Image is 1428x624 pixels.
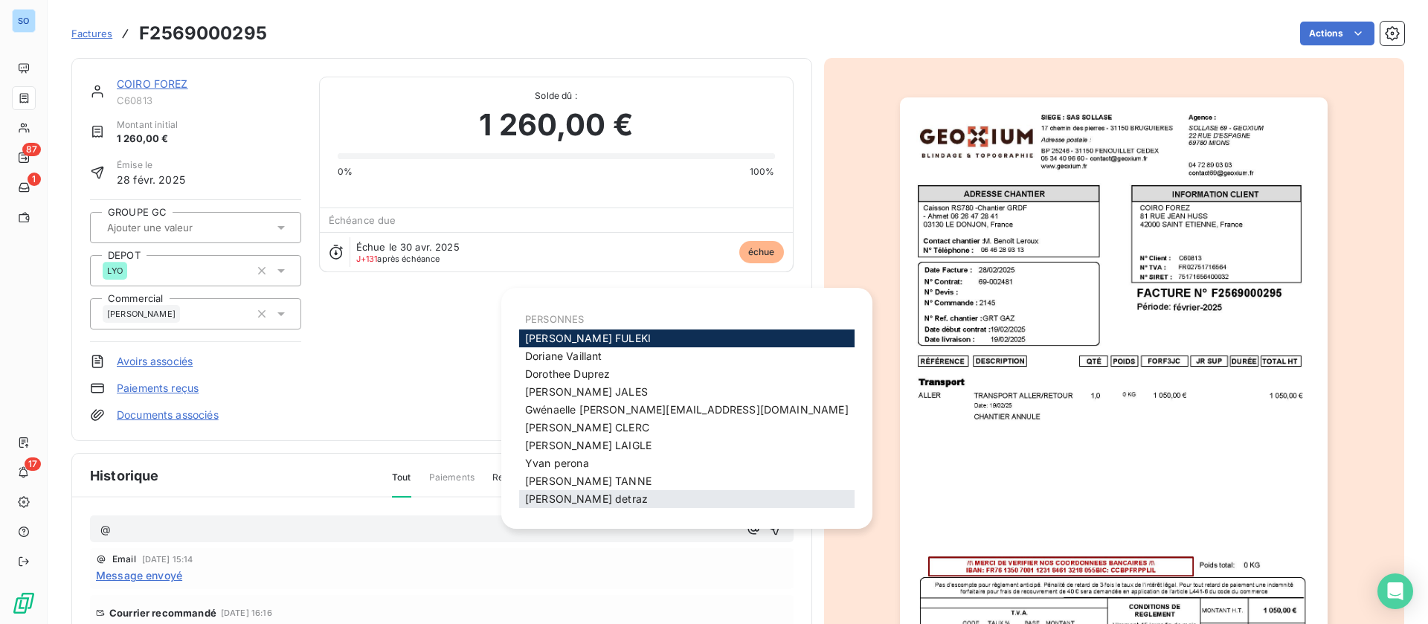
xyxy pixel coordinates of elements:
[356,241,460,253] span: Échue le 30 avr. 2025
[525,332,651,344] span: [PERSON_NAME] FULEKI
[71,28,112,39] span: Factures
[221,608,272,617] span: [DATE] 16:16
[356,254,378,264] span: J+131
[142,555,193,564] span: [DATE] 15:14
[1300,22,1374,45] button: Actions
[109,607,216,619] span: Courrier recommandé
[525,367,610,380] span: Dorothee Duprez
[139,20,267,47] h3: F2569000295
[525,492,648,505] span: [PERSON_NAME] detraz
[96,567,182,583] span: Message envoyé
[117,158,185,172] span: Émise le
[525,439,652,451] span: [PERSON_NAME] LAIGLE
[739,241,784,263] span: échue
[1377,573,1413,609] div: Open Intercom Messenger
[25,457,41,471] span: 17
[329,214,396,226] span: Échéance due
[525,475,652,487] span: [PERSON_NAME] TANNE
[492,471,532,496] span: Relances
[525,457,589,469] span: Yvan perona
[117,132,178,147] span: 1 260,00 €
[356,254,440,263] span: après échéance
[525,403,849,416] span: Gwénaelle [PERSON_NAME][EMAIL_ADDRESS][DOMAIN_NAME]
[392,471,411,498] span: Tout
[429,471,475,496] span: Paiements
[12,591,36,615] img: Logo LeanPay
[117,172,185,187] span: 28 févr. 2025
[28,173,41,186] span: 1
[107,266,123,275] span: LYO
[525,313,584,325] span: PERSONNES
[525,385,648,398] span: [PERSON_NAME] JALES
[117,408,219,422] a: Documents associés
[338,165,353,178] span: 0%
[117,94,301,106] span: C60813
[117,381,199,396] a: Paiements reçus
[338,89,775,103] span: Solde dû :
[525,350,602,362] span: Doriane Vaillant
[750,165,775,178] span: 100%
[100,523,111,535] span: @
[90,466,159,486] span: Historique
[112,555,136,564] span: Email
[22,143,41,156] span: 87
[106,221,255,234] input: Ajouter une valeur
[117,118,178,132] span: Montant initial
[71,26,112,41] a: Factures
[117,77,188,90] a: COIRO FOREZ
[107,309,176,318] span: [PERSON_NAME]
[525,421,649,434] span: [PERSON_NAME] CLERC
[117,354,193,369] a: Avoirs associés
[479,103,633,147] span: 1 260,00 €
[12,9,36,33] div: SO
